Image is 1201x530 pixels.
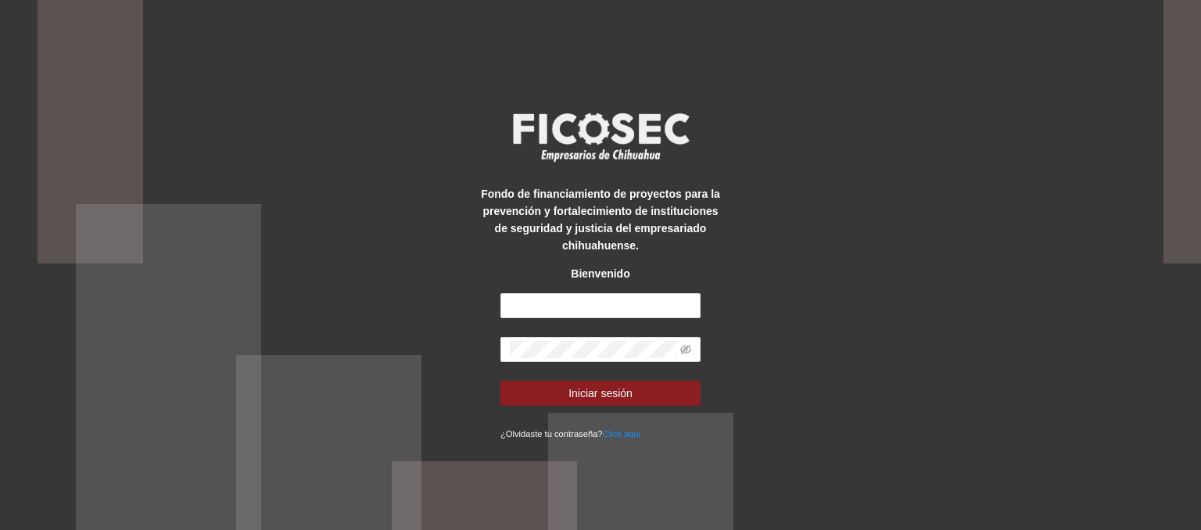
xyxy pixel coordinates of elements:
[503,108,698,166] img: logo
[568,385,633,402] span: Iniciar sesión
[481,188,720,252] strong: Fondo de financiamiento de proyectos para la prevención y fortalecimiento de instituciones de seg...
[680,344,691,355] span: eye-invisible
[500,429,640,439] small: ¿Olvidaste tu contraseña?
[500,381,701,406] button: Iniciar sesión
[571,267,629,280] strong: Bienvenido
[603,429,641,439] a: Click aqui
